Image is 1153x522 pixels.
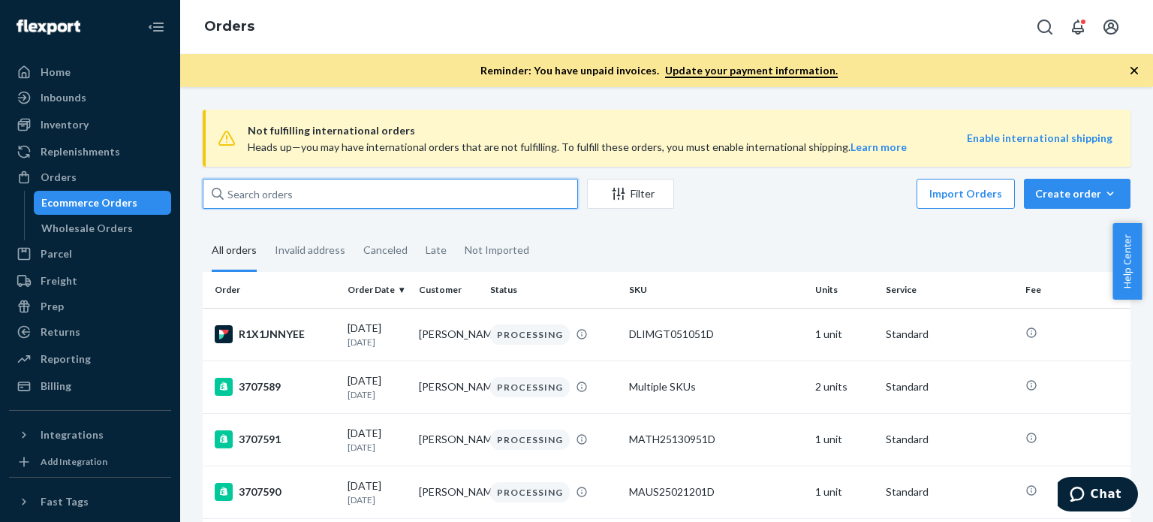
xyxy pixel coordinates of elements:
th: Fee [1019,203,1130,239]
div: PROCESSING [490,255,570,276]
a: Replenishments [9,140,171,164]
a: Parcel [9,242,171,266]
button: Import Orders [917,110,1015,140]
th: Service [880,203,1019,239]
div: Create order [1035,117,1119,132]
div: Filter [588,117,673,132]
div: Add Integration [41,455,107,468]
div: All orders [212,161,257,203]
div: Late [426,161,447,201]
div: Customer [419,214,478,227]
button: Close Navigation [141,12,171,42]
span: 25 results per page [1006,318,1097,331]
th: Order [203,203,342,239]
button: Open account menu [1096,12,1126,42]
button: Open Search Box [1030,12,1060,42]
a: Ecommerce Orders [34,191,172,215]
button: Filter [587,110,674,140]
div: Returns [41,324,80,339]
div: DWASTD070652E [629,258,802,273]
div: Invalid address [275,161,345,201]
div: Reporting [41,352,91,367]
a: Inventory [9,113,171,137]
div: Freight [41,273,77,288]
a: Returns [9,320,171,344]
input: Search orders [203,110,578,140]
a: Inbounds [9,86,171,110]
ol: breadcrumbs [192,5,266,49]
div: Orders [41,170,77,185]
button: Help Center [1112,223,1142,300]
a: Prep [9,294,171,318]
p: Reminder: You have unpaid invoices. [480,63,838,78]
td: 1 unit [809,239,881,291]
img: Flexport logo [17,20,80,35]
a: Freight [9,269,171,293]
iframe: Opens a widget where you can chat to one of our agents [1058,477,1138,514]
div: Parcel [41,246,72,261]
div: Integrations [41,427,104,442]
div: Inventory [41,117,89,132]
div: Replenishments [41,144,120,159]
th: SKU [623,203,808,239]
th: Units [809,203,881,239]
div: Billing [41,379,71,394]
th: Status [484,203,623,239]
button: Create order [1024,110,1130,140]
p: Standard [886,258,1013,273]
th: Order Date [342,203,413,239]
a: Reporting [9,347,171,371]
a: Page 1 is your current page [676,318,688,331]
div: Fast Tags [41,494,89,509]
div: [DATE] [348,252,407,279]
button: Integrations [9,423,171,447]
td: [PERSON_NAME] [413,239,484,291]
a: Add Integration [9,453,171,471]
a: Home [9,60,171,84]
div: Prep [41,299,64,314]
a: Billing [9,374,171,398]
div: Canceled [363,161,408,201]
div: Home [41,65,71,80]
a: Orders [9,165,171,189]
div: Ecommerce Orders [41,195,137,210]
p: [DATE] [348,267,407,279]
button: Open notifications [1063,12,1093,42]
div: Inbounds [41,90,86,105]
a: Orders [204,18,254,35]
a: Update your payment information. [665,64,838,78]
div: Wholesale Orders [41,221,133,236]
a: Wholesale Orders [34,216,172,240]
button: Fast Tags [9,490,171,514]
div: 3707432 [215,256,336,274]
